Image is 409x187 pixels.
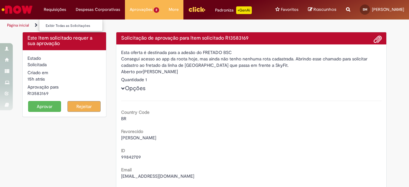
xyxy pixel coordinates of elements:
button: Aprovar [28,101,61,112]
button: Rejeitar [67,101,101,112]
div: 30/09/2025 17:13:37 [27,76,101,82]
div: Consegui acesso ao app da roota hoje, mas ainda não tenho nenhuma rota cadastrada. Abrindo esse c... [121,56,382,68]
label: Criado em [27,69,48,76]
div: Padroniza [215,6,252,14]
span: More [169,6,179,13]
span: Aprovações [130,6,152,13]
p: +GenAi [236,6,252,14]
ul: Trilhas de página [5,19,268,31]
time: 30/09/2025 17:13:37 [27,76,45,82]
span: Requisições [44,6,66,13]
div: Quantidade 1 [121,76,382,83]
span: Rascunhos [313,6,336,12]
span: BR [121,116,126,121]
label: Aprovação para [27,84,58,90]
a: Página inicial [7,23,29,28]
a: Exibir Todas as Solicitações [39,22,110,29]
span: [EMAIL_ADDRESS][DOMAIN_NAME] [121,173,194,179]
b: ID [121,148,125,153]
div: Esta oferta é destinada para a adesão do FRETADO BSC [121,49,382,56]
b: Favorecido [121,129,143,134]
div: R13583169 [27,90,101,97]
span: 99842709 [121,154,141,160]
span: 2 [154,7,159,13]
b: Email [121,167,132,173]
label: Aberto por [121,68,143,75]
span: Favoritos [281,6,298,13]
h4: Este Item solicitado requer a sua aprovação [27,35,101,47]
img: click_logo_yellow_360x200.png [188,4,205,14]
span: [PERSON_NAME] [121,135,156,141]
a: Rascunhos [308,7,336,13]
div: [PERSON_NAME] [121,68,382,76]
div: Solicitada [27,61,101,68]
span: [PERSON_NAME] [372,7,404,12]
img: ServiceNow [1,3,34,16]
h4: Solicitação de aprovação para Item solicitado R13583169 [121,35,382,41]
span: Despesas Corporativas [76,6,120,13]
ul: Requisições [39,19,103,31]
label: Estado [27,55,41,61]
span: SM [363,7,367,12]
span: 15h atrás [27,76,45,82]
b: Country Code [121,109,150,115]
